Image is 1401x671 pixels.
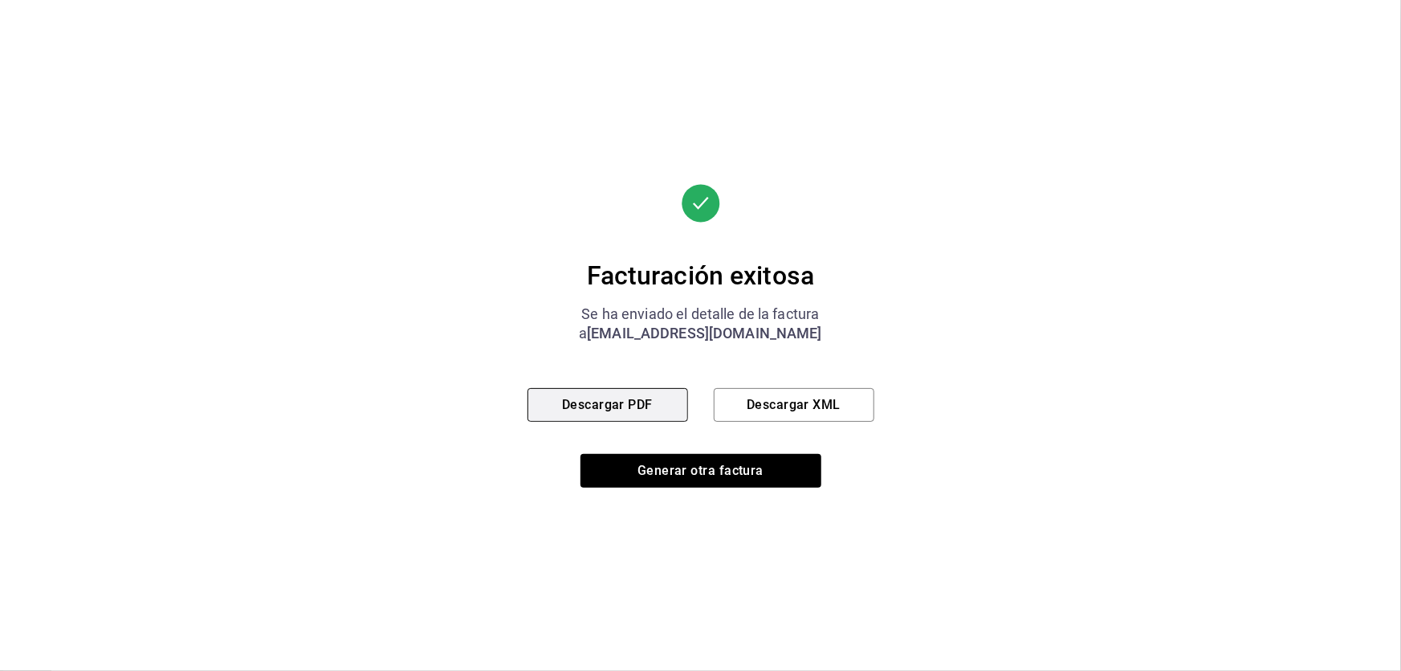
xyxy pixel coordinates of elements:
button: Descargar PDF [527,388,688,422]
div: Facturación exitosa [527,260,874,292]
button: Generar otra factura [580,454,821,488]
span: [EMAIL_ADDRESS][DOMAIN_NAME] [587,325,822,342]
button: Descargar XML [714,388,874,422]
div: a [527,324,874,343]
div: Se ha enviado el detalle de la factura [527,305,874,324]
